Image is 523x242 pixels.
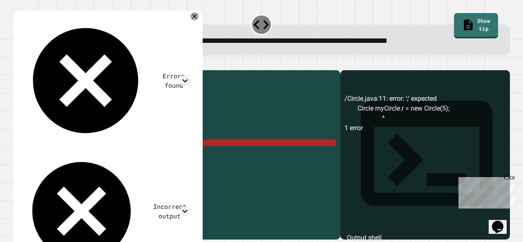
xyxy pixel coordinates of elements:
div: Incorrect output [149,202,190,221]
iframe: chat widget [455,174,515,209]
div: Chat with us now!Close [3,3,56,52]
a: Show tip [454,13,498,39]
div: /Circle.java:11: error: ';' expected Circle myCircle.r = new Circle(5); ^ 1 error [344,94,506,239]
iframe: chat widget [489,209,515,234]
div: Errors found [157,71,190,90]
